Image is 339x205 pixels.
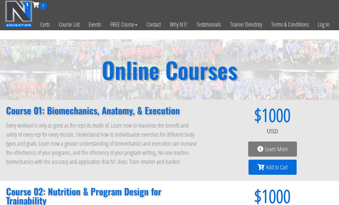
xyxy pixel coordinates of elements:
[248,160,297,175] a: Add to Cart
[212,187,262,205] span: $
[265,146,288,152] span: Learn More
[266,164,288,170] span: Add to Cart
[212,124,333,138] div: USD
[54,10,84,39] a: Course List
[102,58,237,81] h2: Online Courses
[267,10,313,39] a: Terms & Conditions
[6,106,200,115] h2: Course 01: Biomechanics, Anatomy, & Execution
[192,10,225,39] a: Testimonials
[248,142,297,157] a: Learn More
[313,10,334,39] a: Log In
[32,1,47,9] a: 0
[6,121,200,166] p: Every workout is only as good as the reps its made of. Learn how to maximize the benefit and safe...
[165,10,192,39] a: Why N1?
[212,106,262,124] span: $
[106,10,142,39] a: FREE Course
[262,187,291,205] span: 1000
[39,2,47,10] span: 0
[142,10,165,39] a: Contact
[6,187,200,205] h2: Course 02: Nutrition & Program Design for Trainability
[262,106,291,124] span: 1000
[5,0,32,28] img: n1-education
[84,10,106,39] a: Events
[225,10,267,39] a: Trainer Directory
[36,10,54,39] a: Certs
